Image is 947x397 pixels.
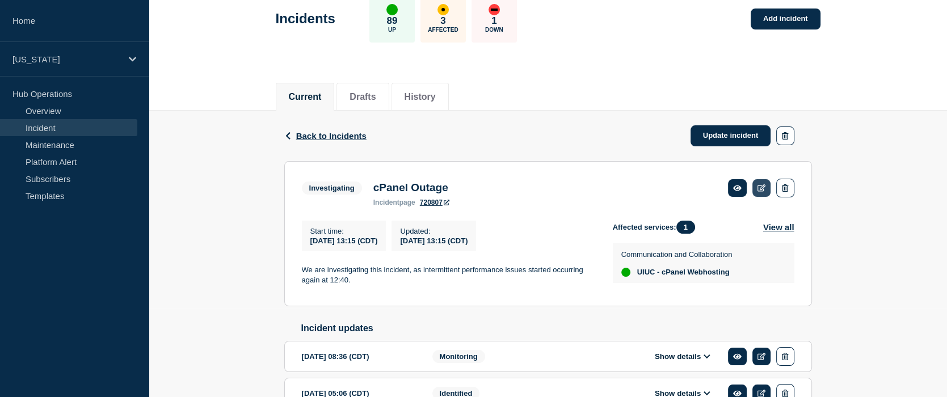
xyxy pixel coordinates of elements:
div: [DATE] 13:15 (CDT) [400,235,468,245]
button: Back to Incidents [284,131,367,141]
p: We are investigating this incident, as intermittent performance issues started occurring again at... [302,265,595,286]
button: Drafts [350,92,376,102]
h3: cPanel Outage [373,181,449,194]
div: [DATE] 08:36 (CDT) [302,347,415,366]
p: Start time : [310,227,378,235]
a: Update incident [691,125,771,146]
p: Communication and Collaboration [621,250,733,259]
a: 720807 [420,198,449,206]
span: incident [373,198,399,206]
p: 1 [491,15,496,27]
h1: Incidents [276,11,335,27]
span: Back to Incidents [296,131,367,141]
span: [DATE] 13:15 (CDT) [310,236,378,245]
h2: Incident updates [301,323,812,333]
p: 3 [440,15,445,27]
p: 89 [386,15,397,27]
button: Current [289,92,322,102]
p: Up [388,27,396,33]
span: UIUC - cPanel Webhosting [637,268,730,277]
p: Down [485,27,503,33]
button: View all [763,221,794,234]
span: Affected services: [613,221,701,234]
p: Affected [428,27,458,33]
button: Show details [651,352,714,361]
a: Add incident [751,9,820,29]
span: 1 [676,221,695,234]
div: up [621,268,630,277]
span: Monitoring [432,350,485,363]
button: History [405,92,436,102]
p: Updated : [400,227,468,235]
p: page [373,198,415,206]
span: Investigating [302,181,362,195]
p: [US_STATE] [12,54,121,64]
